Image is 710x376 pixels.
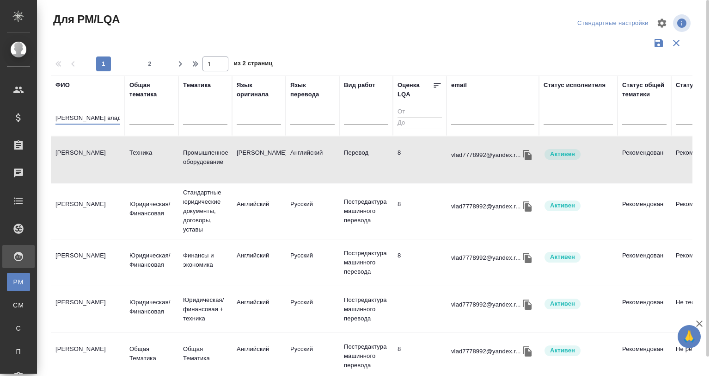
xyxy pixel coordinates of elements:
td: Постредактура машинного перевода [339,193,393,230]
td: [PERSON_NAME] [51,293,125,326]
button: 🙏 [678,325,701,348]
a: П [7,342,30,361]
td: Юридическая/финансовая + техника [178,291,232,328]
span: С [12,324,25,333]
div: Рядовой исполнитель: назначай с учетом рейтинга [544,298,613,310]
p: Активен [550,252,575,262]
div: перевод хороший. Желательно использовать переводчика с редактором, но для несложных заказов возмо... [398,200,442,209]
td: Постредактура машинного перевода [339,291,393,328]
td: Русский [286,340,339,372]
p: Активен [550,299,575,308]
td: Русский [286,246,339,279]
td: Английский [286,144,339,176]
td: Русский [286,195,339,227]
td: Перевод [339,144,393,176]
button: Скопировать [520,251,534,265]
button: Скопировать [520,200,534,213]
td: Рекомендован [618,340,671,372]
td: Русский [286,293,339,326]
td: Английский [232,340,286,372]
td: Английский [232,293,286,326]
input: До [398,118,442,129]
div: Оценка LQA [398,81,433,99]
td: [PERSON_NAME] [51,340,125,372]
td: Рекомендован [618,144,671,176]
div: Язык перевода [290,81,335,99]
a: PM [7,273,30,291]
button: Сбросить фильтры [667,34,685,52]
p: vlad7778992@yandex.r... [451,300,520,309]
td: Английский [232,246,286,279]
span: 🙏 [681,327,697,346]
div: Рядовой исполнитель: назначай с учетом рейтинга [544,345,613,357]
span: 2 [142,59,157,69]
td: [PERSON_NAME] [232,144,286,176]
button: Скопировать [520,148,534,162]
a: С [7,319,30,338]
td: Промышленное оборудование [178,144,232,176]
div: split button [575,16,651,31]
td: [PERSON_NAME] [51,195,125,227]
td: Рекомендован [618,293,671,326]
p: vlad7778992@yandex.r... [451,202,520,211]
p: vlad7778992@yandex.r... [451,253,520,263]
p: Активен [550,201,575,210]
div: Вид работ [344,81,375,90]
div: email [451,81,467,90]
td: Техника [125,144,178,176]
div: ФИО [55,81,70,90]
div: Язык оригинала [237,81,281,99]
td: Постредактура машинного перевода [339,244,393,281]
a: CM [7,296,30,314]
td: [PERSON_NAME] [51,144,125,176]
div: Тематика [183,81,211,90]
button: Сохранить фильтры [650,34,667,52]
td: Юридическая/Финансовая [125,195,178,227]
div: Рядовой исполнитель: назначай с учетом рейтинга [544,200,613,212]
td: Стандартные юридические документы, договоры, уставы [178,183,232,239]
p: vlad7778992@yandex.r... [451,347,520,356]
span: Посмотреть информацию [673,14,692,32]
td: Юридическая/Финансовая [125,293,178,326]
input: От [398,107,442,118]
span: CM [12,301,25,310]
div: Рядовой исполнитель: назначай с учетом рейтинга [544,251,613,263]
div: Статус общей тематики [622,81,667,99]
td: Общая Тематика [178,340,232,372]
span: Настроить таблицу [651,12,673,34]
td: Общая Тематика [125,340,178,372]
td: Английский [232,195,286,227]
button: Скопировать [520,345,534,358]
div: перевод хороший. Желательно использовать переводчика с редактором, но для несложных заказов возмо... [398,345,442,354]
td: Постредактура машинного перевода [339,338,393,375]
p: Активен [550,150,575,159]
div: перевод хороший. Желательно использовать переводчика с редактором, но для несложных заказов возмо... [398,251,442,260]
span: PM [12,277,25,287]
div: Общая тематика [129,81,174,99]
div: Статус исполнителя [544,81,606,90]
p: vlad7778992@yandex.r... [451,150,520,160]
span: Для PM/LQA [51,12,120,27]
button: Скопировать [520,298,534,312]
td: [PERSON_NAME] [51,246,125,279]
button: 2 [142,56,157,71]
td: Финансы и экономика [178,246,232,279]
p: Активен [550,346,575,355]
td: Юридическая/Финансовая [125,246,178,279]
span: П [12,347,25,356]
td: Рекомендован [618,246,671,279]
td: Рекомендован [618,195,671,227]
div: перевод хороший. Желательно использовать переводчика с редактором, но для несложных заказов возмо... [398,148,442,157]
span: из 2 страниц [234,58,273,71]
div: Рядовой исполнитель: назначай с учетом рейтинга [544,148,613,161]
